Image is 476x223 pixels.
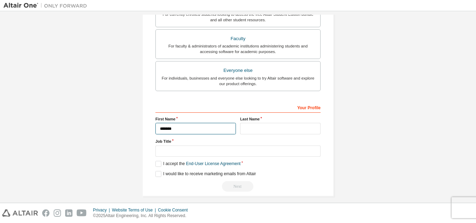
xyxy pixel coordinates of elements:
[93,207,112,213] div: Privacy
[186,161,241,166] a: End-User License Agreement
[155,161,240,167] label: I accept the
[65,209,72,217] img: linkedin.svg
[54,209,61,217] img: instagram.svg
[42,209,49,217] img: facebook.svg
[112,207,158,213] div: Website Terms of Use
[93,213,192,219] p: © 2025 Altair Engineering, Inc. All Rights Reserved.
[160,12,316,23] div: For currently enrolled students looking to access the free Altair Student Edition bundle and all ...
[160,34,316,44] div: Faculty
[160,66,316,75] div: Everyone else
[77,209,87,217] img: youtube.svg
[155,171,256,177] label: I would like to receive marketing emails from Altair
[3,2,91,9] img: Altair One
[155,102,321,113] div: Your Profile
[2,209,38,217] img: altair_logo.svg
[158,207,192,213] div: Cookie Consent
[160,43,316,54] div: For faculty & administrators of academic institutions administering students and accessing softwa...
[155,139,321,144] label: Job Title
[240,116,321,122] label: Last Name
[155,116,236,122] label: First Name
[155,181,321,192] div: Read and acccept EULA to continue
[160,75,316,87] div: For individuals, businesses and everyone else looking to try Altair software and explore our prod...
